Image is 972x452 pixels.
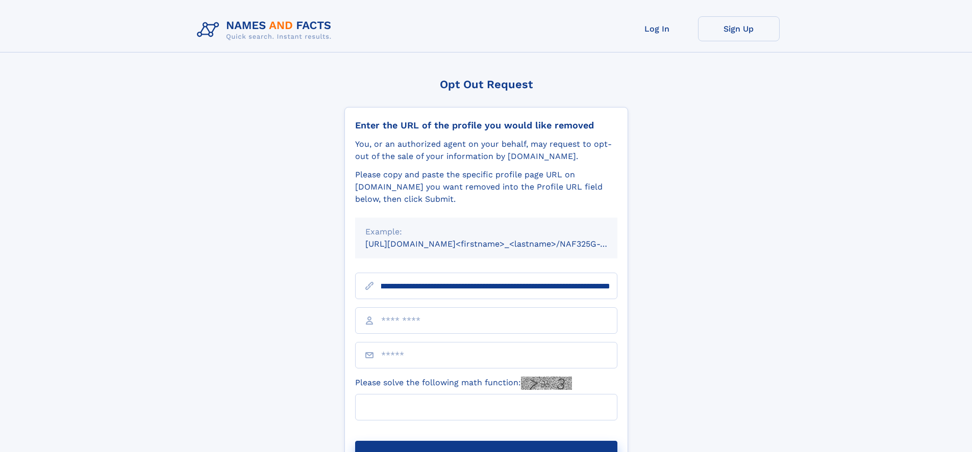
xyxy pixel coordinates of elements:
[355,377,572,390] label: Please solve the following math function:
[193,16,340,44] img: Logo Names and Facts
[365,239,637,249] small: [URL][DOMAIN_NAME]<firstname>_<lastname>/NAF325G-xxxxxxxx
[344,78,628,91] div: Opt Out Request
[355,138,617,163] div: You, or an authorized agent on your behalf, may request to opt-out of the sale of your informatio...
[616,16,698,41] a: Log In
[355,120,617,131] div: Enter the URL of the profile you would like removed
[365,226,607,238] div: Example:
[698,16,780,41] a: Sign Up
[355,169,617,205] div: Please copy and paste the specific profile page URL on [DOMAIN_NAME] you want removed into the Pr...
